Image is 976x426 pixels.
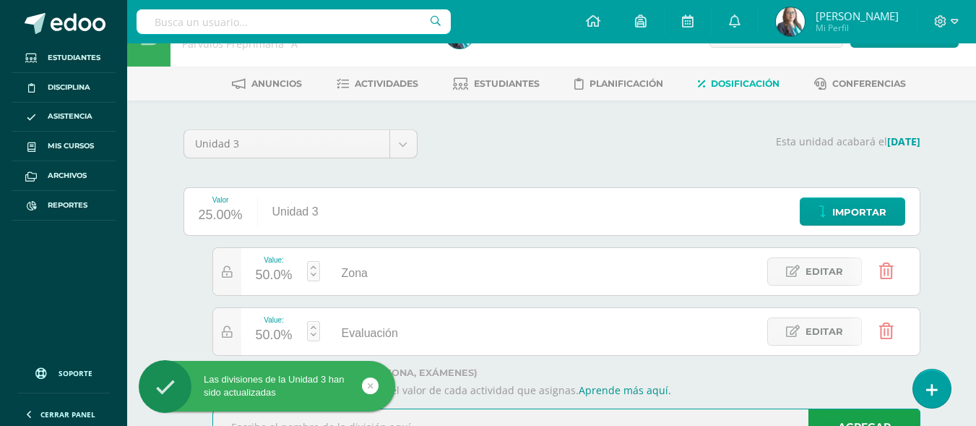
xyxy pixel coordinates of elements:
a: Estudiantes [12,43,116,73]
span: Conferencias [832,78,906,89]
span: Editar [806,258,843,285]
span: [PERSON_NAME] [816,9,899,23]
div: 50.0% [256,264,293,287]
a: Planificación [574,72,663,95]
div: Value: [256,256,293,264]
span: Planificación [590,78,663,89]
span: Disciplina [48,82,90,93]
div: Value: [256,316,293,324]
strong: [DATE] [887,135,920,148]
div: Párvulos Preprimaria 'A' [182,37,428,51]
span: Editar [806,318,843,345]
a: Anuncios [232,72,302,95]
span: Estudiantes [48,52,100,64]
label: Agrega una nueva división [212,367,920,378]
img: 1652ddd4fcfe42b39a865c480fda8bde.png [776,7,805,36]
div: Valor [199,196,243,204]
span: Unidad 3 [195,130,379,158]
a: Actividades [337,72,418,95]
a: Conferencias [814,72,906,95]
a: Mis cursos [12,132,116,161]
span: Anuncios [251,78,302,89]
a: Disciplina [12,73,116,103]
p: Esta unidad acabará el [435,135,920,148]
a: Aprende más aquí. [579,383,671,397]
span: Zona [342,267,368,279]
span: Asistencia [48,111,92,122]
div: 25.00% [199,204,243,227]
span: Mi Perfil [816,22,899,34]
span: Actividades [355,78,418,89]
span: Reportes [48,200,87,211]
div: Las divisiones de la Unidad 3 han sido actualizadas [139,373,395,399]
p: Las divisiones te permiten distribuir el valor de cada actividad que asignas. [212,384,920,397]
input: Busca un usuario... [137,9,451,34]
span: Cerrar panel [40,409,95,419]
a: Importar [800,197,905,226]
span: Evaluación [342,327,398,339]
a: Estudiantes [453,72,540,95]
div: 50.0% [256,324,293,347]
a: Soporte [17,354,110,389]
span: Soporte [59,368,92,378]
span: Dosificación [711,78,779,89]
span: Estudiantes [474,78,540,89]
span: Importar [832,199,886,226]
a: Asistencia [12,103,116,132]
a: Dosificación [698,72,779,95]
a: Reportes [12,191,116,221]
a: Unidad 3 [184,130,417,158]
span: Mis cursos [48,140,94,152]
div: Unidad 3 [258,188,333,235]
span: Archivos [48,170,87,182]
a: Archivos [12,161,116,191]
